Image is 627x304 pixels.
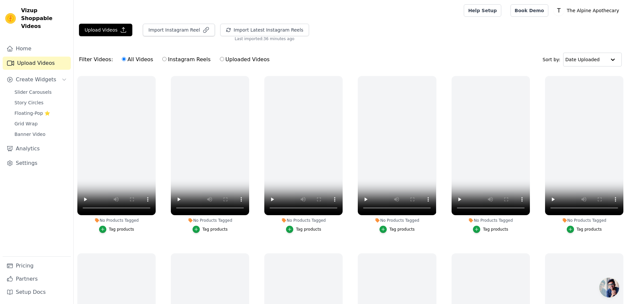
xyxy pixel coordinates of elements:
a: Upload Videos [3,57,71,70]
div: Sort by: [543,53,622,66]
button: Create Widgets [3,73,71,86]
span: Create Widgets [16,76,56,84]
button: Import Instagram Reel [143,24,215,36]
a: Partners [3,272,71,286]
button: Import Latest Instagram Reels [220,24,309,36]
span: Last imported: 36 minutes ago [235,36,294,41]
a: Floating-Pop ⭐ [11,109,71,118]
span: Floating-Pop ⭐ [14,110,50,116]
div: No Products Tagged [77,218,156,223]
button: Tag products [567,226,602,233]
a: Slider Carousels [11,88,71,97]
label: Instagram Reels [162,55,211,64]
input: Instagram Reels [162,57,167,61]
button: Tag products [379,226,415,233]
span: Grid Wrap [14,120,38,127]
div: Tag products [109,227,134,232]
button: Upload Videos [79,24,132,36]
a: Analytics [3,142,71,155]
input: Uploaded Videos [220,57,224,61]
a: Open chat [599,278,619,297]
span: Vizup Shoppable Videos [21,7,68,30]
div: No Products Tagged [171,218,249,223]
a: Book Demo [510,4,548,17]
span: Slider Carousels [14,89,52,95]
button: T The Alpine Apothecary [554,5,622,16]
button: Tag products [473,226,508,233]
button: Tag products [99,226,134,233]
a: Pricing [3,259,71,272]
div: Tag products [296,227,321,232]
div: Tag products [577,227,602,232]
div: No Products Tagged [358,218,436,223]
a: Home [3,42,71,55]
a: Settings [3,157,71,170]
p: The Alpine Apothecary [564,5,622,16]
span: Story Circles [14,99,43,106]
button: Tag products [286,226,321,233]
div: Filter Videos: [79,52,273,67]
a: Help Setup [464,4,501,17]
div: No Products Tagged [264,218,343,223]
label: All Videos [121,55,153,64]
a: Setup Docs [3,286,71,299]
div: No Products Tagged [452,218,530,223]
img: Vizup [5,13,16,24]
div: Tag products [389,227,415,232]
div: Tag products [202,227,228,232]
a: Banner Video [11,130,71,139]
div: Tag products [483,227,508,232]
a: Story Circles [11,98,71,107]
text: T [557,7,561,14]
input: All Videos [122,57,126,61]
label: Uploaded Videos [220,55,270,64]
button: Tag products [193,226,228,233]
a: Grid Wrap [11,119,71,128]
span: Banner Video [14,131,45,138]
div: No Products Tagged [545,218,623,223]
